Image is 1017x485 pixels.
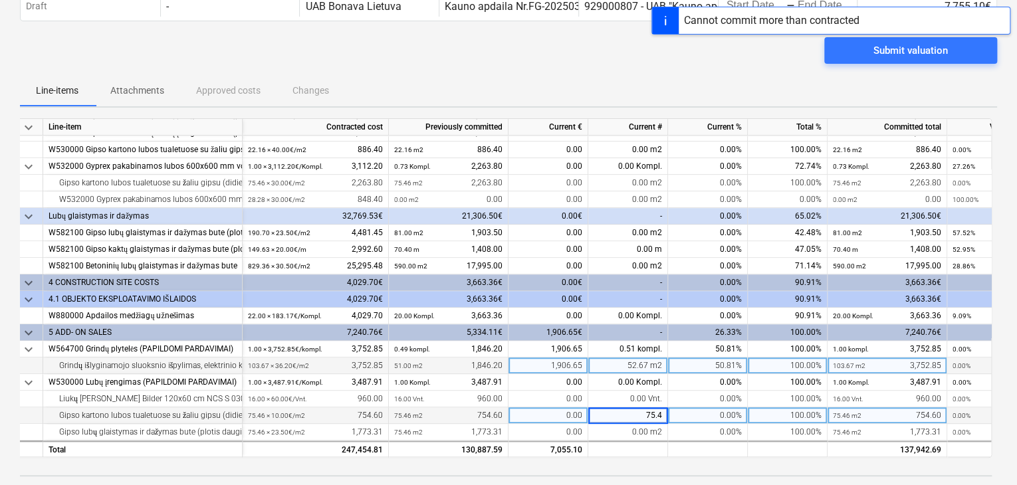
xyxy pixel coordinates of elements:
div: W582100 Gipso kaktų glaistymas ir dažymas bute (plotis 0-800 mm) [49,241,237,258]
button: Submit valuation [824,37,997,64]
small: 75.46 m2 [833,179,861,187]
div: 0.00 Vnt. [588,391,668,407]
div: 0.00% [668,308,748,324]
small: 52.95% [953,246,975,253]
small: 0.00% [953,362,970,369]
small: 75.46 m2 [833,412,861,419]
div: 1,773.31 [833,424,941,440]
div: Committed total [828,119,947,136]
div: 65.02% [748,208,828,225]
div: 7,240.76€ [243,324,389,341]
div: - [588,291,668,308]
div: 0.00% [668,407,748,424]
small: 70.40 m [394,246,419,253]
div: Gipso lubų glaistymas ir dažymas bute (plotis daugiau nei 800 mm) [49,424,237,440]
small: 75.46 m2 [394,179,423,187]
div: 0.00 [508,225,588,241]
div: 1,903.50 [394,225,503,241]
div: 50.81% [668,341,748,357]
div: 960.00 [394,391,503,407]
small: 1.00 × 3,752.85€ / kompl. [248,345,322,353]
div: 0.00 [508,424,588,440]
div: 3,663.36 [833,308,941,324]
div: 3,752.85 [248,357,383,374]
div: 0.00€ [508,291,588,308]
small: 100.00% [953,196,978,203]
div: 100.00% [748,142,828,158]
div: 3,752.85 [833,357,941,374]
div: 754.60 [248,407,383,424]
div: W532000 Gyprex pakabinamos lubos 600x600 mm vonios kambariuose / tualetuose (atsparios drėgmei) [49,191,237,208]
div: 100.00% [748,424,828,440]
span: keyboard_arrow_down [21,209,37,225]
div: 0.00 m2 [588,191,668,208]
div: 32,769.53€ [243,208,389,225]
div: 1,906.65 [508,357,588,374]
div: 0.00 m2 [588,142,668,158]
div: - [588,274,668,291]
div: 100.00% [748,175,828,191]
div: 3,487.91 [833,374,941,391]
div: Total [43,440,243,457]
small: 27.26% [953,163,975,170]
div: 130,887.59 [394,442,503,458]
div: Grindų išlyginamojo sluoksnio išpylimas, elektrinio kilimėlio paslėpimui [49,357,237,374]
div: 0.00% [668,142,748,158]
div: 47.05% [748,241,828,258]
span: keyboard_arrow_down [21,375,37,391]
small: 22.16 m2 [394,146,423,153]
div: 1,846.20 [394,341,503,357]
div: 3,663.36€ [389,291,508,308]
small: 0.00% [953,412,970,419]
small: 0.73 Kompl. [833,163,869,170]
div: 0.51 kompl. [588,341,668,357]
div: 0.00 [508,391,588,407]
small: 1.00 Kompl. [833,379,869,386]
div: 1,903.50 [833,225,941,241]
div: 2,263.80 [833,175,941,191]
div: W564700 Grindų plytelės (PAPILDOMI PARDAVIMAI) [49,341,237,357]
small: 22.16 × 40.00€ / m2 [248,146,306,153]
div: 0.00 [394,191,503,208]
div: 848.40 [248,191,383,208]
div: W530000 Gipso kartono lubos tualetuose su žaliu gipsu [49,142,237,158]
div: 886.40 [248,142,383,158]
small: 75.46 m2 [833,429,861,436]
div: Gipso kartono lubos tualetuose su žaliu gipsu (didieji WC) [49,407,237,424]
div: 0.00 [833,191,941,208]
small: 75.46 × 30.00€ / m2 [248,179,305,187]
small: 190.70 × 23.50€ / m2 [248,229,310,237]
small: 590.00 m2 [833,262,866,270]
div: 0.00% [668,291,748,308]
div: 247,454.81 [248,442,383,458]
small: 75.46 × 10.00€ / m2 [248,412,305,419]
div: 90.91% [748,274,828,291]
div: - [588,208,668,225]
div: 100.00% [748,357,828,374]
small: 590.00 m2 [394,262,427,270]
div: 0.00 m2 [588,258,668,274]
small: 1.00 × 3,487.91€ / Kompl. [248,379,323,386]
div: 7,240.76€ [828,324,947,341]
div: 0.00 m2 [588,175,668,191]
div: 0.00€ [508,208,588,225]
small: 28.86% [953,262,975,270]
small: 0.00 m2 [833,196,857,203]
div: 0.00% [668,191,748,208]
small: 81.00 m2 [833,229,862,237]
div: 4,029.70€ [243,274,389,291]
small: 0.00% [953,379,971,386]
div: 886.40 [394,142,503,158]
div: 0.00% [668,208,748,225]
div: 3,663.36€ [828,274,947,291]
div: W582100 Betoninių lubų glaistymas ir dažymas bute [49,258,237,274]
div: 1,773.31 [394,424,503,440]
small: 103.67 m2 [833,362,865,369]
div: 0.00€ [508,274,588,291]
div: 7,055.10 [508,440,588,457]
div: 0.00 Kompl. [588,374,668,391]
small: 57.52% [953,229,975,237]
div: 100.00% [748,324,828,341]
div: 1,408.00 [394,241,503,258]
div: 960.00 [248,391,383,407]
